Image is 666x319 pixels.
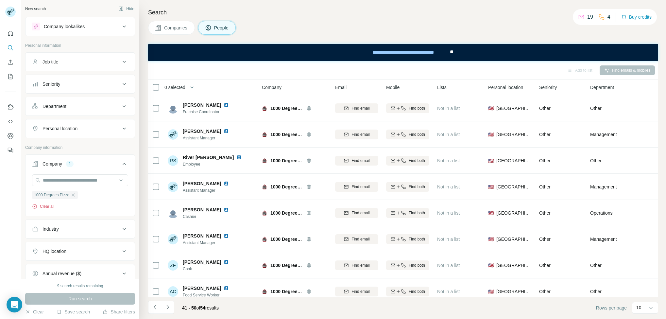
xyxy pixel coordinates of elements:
button: Company1 [26,156,135,174]
span: 0 selected [164,84,185,91]
span: 54 [200,305,205,310]
button: Find both [386,287,429,296]
img: LinkedIn logo [224,259,229,265]
p: Personal information [25,43,135,48]
span: Other [590,157,602,164]
button: Find both [386,130,429,139]
span: Find email [351,236,369,242]
span: Lists [437,84,447,91]
button: Find both [386,208,429,218]
span: 1000 Degrees Pizza [270,105,303,112]
span: 1000 Degrees Pizza [270,262,303,269]
span: Personal location [488,84,523,91]
button: Share filters [103,309,135,315]
div: Job title [43,59,58,65]
span: Management [590,131,617,138]
img: Avatar [168,129,178,140]
span: Find both [409,236,425,242]
span: [GEOGRAPHIC_DATA] [496,131,531,138]
p: 19 [587,13,593,21]
span: Other [539,158,551,163]
span: 1000 Degrees Pizza [270,157,303,164]
button: Buy credits [621,12,652,22]
img: Avatar [168,208,178,218]
img: Logo of 1000 Degrees Pizza [262,106,267,111]
span: Other [539,184,551,189]
img: Avatar [168,234,178,244]
span: Cook [183,266,231,272]
span: [PERSON_NAME] [183,128,221,134]
img: Avatar [168,182,178,192]
div: HQ location [43,248,66,255]
button: Navigate to next page [161,301,174,314]
button: Feedback [5,144,16,156]
button: Find email [335,130,378,139]
span: [PERSON_NAME] [183,102,221,108]
button: Clear all [32,204,54,209]
span: 🇺🇸 [488,262,494,269]
span: results [182,305,219,310]
span: Operations [590,210,612,216]
span: [PERSON_NAME] [183,259,221,265]
span: 1000 Degrees Pizza [270,210,303,216]
span: 🇺🇸 [488,236,494,242]
button: Navigate to previous page [148,301,161,314]
p: Company information [25,145,135,151]
span: Employee [183,161,244,167]
span: Other [539,106,551,111]
span: Other [539,210,551,216]
span: Find both [409,105,425,111]
img: Avatar [168,103,178,114]
span: Assistant Manager [183,240,231,246]
div: Personal location [43,125,77,132]
img: LinkedIn logo [224,233,229,239]
span: 1000 Degrees Pizza [34,192,69,198]
span: 🇺🇸 [488,157,494,164]
span: Find both [409,184,425,190]
span: [GEOGRAPHIC_DATA] [496,288,531,295]
button: Personal location [26,121,135,136]
img: Logo of 1000 Degrees Pizza [262,263,267,268]
span: Other [590,262,602,269]
img: Logo of 1000 Degrees Pizza [262,132,267,137]
span: Other [539,263,551,268]
span: 🇺🇸 [488,210,494,216]
span: Food Service Worker [183,292,231,298]
span: Frachise Coordinator [183,109,231,115]
span: 1000 Degrees Pizza [270,184,303,190]
span: [PERSON_NAME] [183,285,221,292]
button: Job title [26,54,135,70]
button: Find both [386,260,429,270]
img: Logo of 1000 Degrees Pizza [262,289,267,294]
button: Find both [386,182,429,192]
button: Hide [114,4,139,14]
span: People [214,25,229,31]
p: 4 [607,13,610,21]
button: Use Surfe on LinkedIn [5,101,16,113]
span: Mobile [386,84,400,91]
span: Not in a list [437,237,460,242]
button: Save search [57,309,90,315]
span: Find both [409,289,425,294]
div: Department [43,103,66,110]
span: Not in a list [437,158,460,163]
button: HQ location [26,243,135,259]
span: Companies [164,25,188,31]
span: Other [590,105,602,112]
img: Logo of 1000 Degrees Pizza [262,184,267,189]
button: Use Surfe API [5,115,16,127]
span: [GEOGRAPHIC_DATA] [496,157,531,164]
div: ZF [168,260,178,271]
div: Company [43,161,62,167]
button: Find both [386,234,429,244]
span: 🇺🇸 [488,288,494,295]
span: Not in a list [437,263,460,268]
span: 1000 Degrees Pizza [270,236,303,242]
button: Find both [386,103,429,113]
span: Management [590,184,617,190]
h4: Search [148,8,658,17]
img: LinkedIn logo [224,102,229,108]
button: Find both [386,156,429,166]
button: Industry [26,221,135,237]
